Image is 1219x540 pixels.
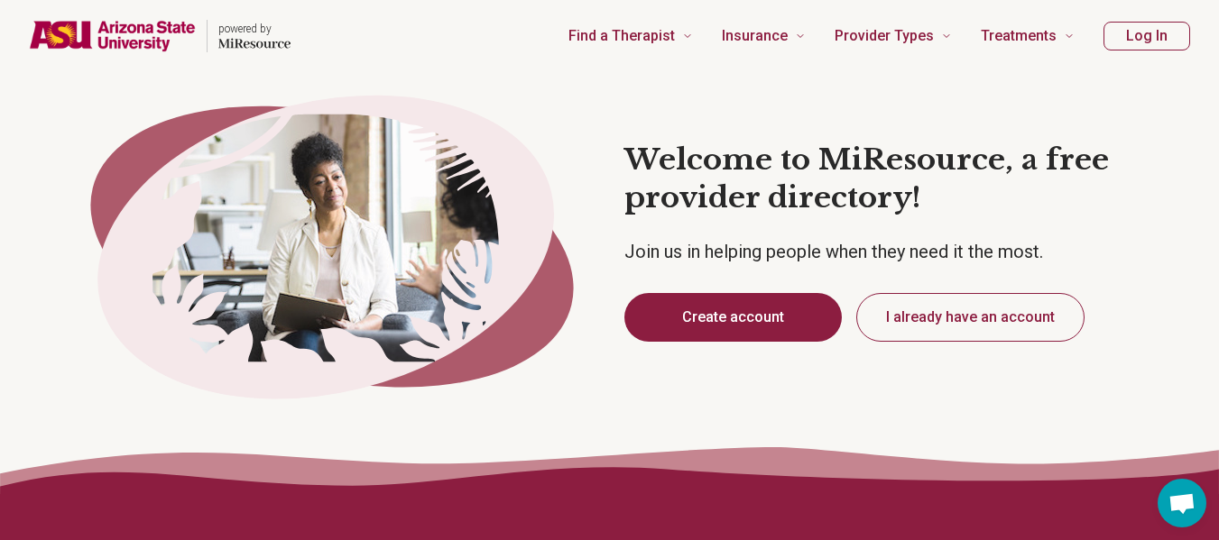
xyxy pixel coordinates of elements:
a: Home page [29,7,291,65]
button: I already have an account [856,293,1085,342]
span: Insurance [722,23,788,49]
div: Open chat [1158,479,1206,527]
button: Create account [624,293,842,342]
p: powered by [218,22,291,36]
span: Find a Therapist [568,23,675,49]
h1: Welcome to MiResource, a free provider directory! [624,142,1159,216]
span: Treatments [981,23,1057,49]
span: Provider Types [835,23,934,49]
button: Log In [1104,22,1190,50]
p: Join us in helping people when they need it the most. [624,239,1159,264]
